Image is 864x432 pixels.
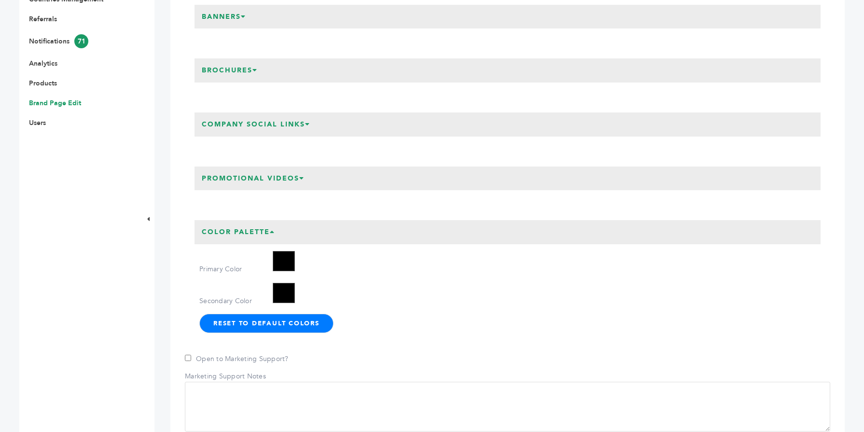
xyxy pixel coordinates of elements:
[29,14,57,24] a: Referrals
[199,265,267,274] label: Primary Color
[185,355,191,361] input: Open to Marketing Support?
[195,5,253,29] h3: Banners
[29,37,88,46] a: Notifications71
[185,354,289,364] label: Open to Marketing Support?
[185,372,266,381] label: Marketing Support Notes
[74,34,88,48] span: 71
[199,296,267,306] label: Secondary Color
[195,220,282,244] h3: Color Palette
[199,314,334,333] button: Reset to Default Colors
[29,59,57,68] a: Analytics
[195,58,265,83] h3: Brochures
[29,79,57,88] a: Products
[195,167,312,191] h3: Promotional Videos
[29,98,81,108] a: Brand Page Edit
[195,112,318,137] h3: Company Social Links
[29,118,46,127] a: Users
